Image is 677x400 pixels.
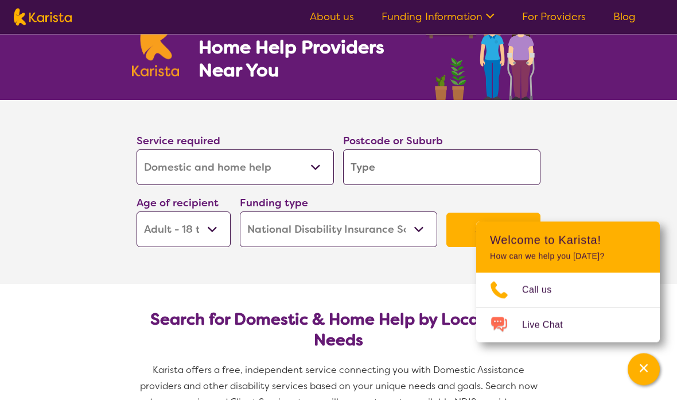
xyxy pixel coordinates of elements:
div: Channel Menu [476,222,660,343]
label: Funding type [240,197,308,210]
ul: Choose channel [476,273,660,343]
p: How can we help you [DATE]? [490,252,646,261]
button: Search [446,213,540,248]
a: For Providers [522,10,586,24]
img: Karista logo [14,9,72,26]
span: Call us [522,282,566,299]
label: Postcode or Suburb [343,134,443,148]
button: Channel Menu [628,353,660,386]
h1: Find NDIS Domestic & Home Help Providers Near You [199,13,411,82]
a: About us [310,10,354,24]
h2: Search for Domestic & Home Help by Location & Needs [146,310,531,351]
input: Type [343,150,540,186]
img: Karista logo [132,15,179,77]
h2: Welcome to Karista! [490,233,646,247]
span: Live Chat [522,317,577,334]
a: Funding Information [382,10,495,24]
label: Service required [137,134,220,148]
label: Age of recipient [137,197,219,210]
a: Blog [613,10,636,24]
